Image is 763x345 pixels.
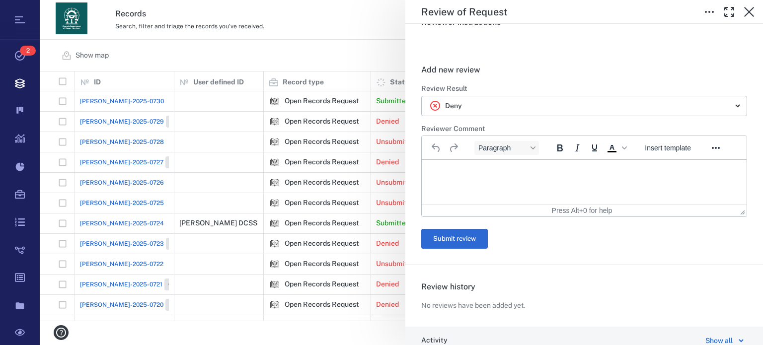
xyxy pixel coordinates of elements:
[445,141,462,155] button: Redo
[445,101,462,111] p: Deny
[421,124,747,134] h6: Reviewer Comment
[421,64,747,76] h6: Add new review
[474,141,539,155] button: Block Paragraph
[8,8,317,17] body: Rich Text Area. Press ALT-0 for help.
[20,46,36,56] span: 2
[641,141,695,155] button: Insert template
[421,229,488,249] button: Submit review
[530,207,634,214] div: Press Alt+0 for help
[421,37,423,47] span: .
[719,2,739,22] button: Toggle Fullscreen
[428,141,445,155] button: Undo
[707,141,724,155] button: Reveal or hide additional toolbar items
[569,141,586,155] button: Italic
[421,301,525,311] p: No reviews have been added yet.
[478,144,527,152] span: Paragraph
[645,144,691,152] span: Insert template
[421,84,747,94] h6: Review Result
[739,2,759,22] button: Close
[421,6,508,18] h5: Review of Request
[604,141,628,155] div: Text color Black
[22,7,43,16] span: Help
[551,141,568,155] button: Bold
[422,160,747,204] iframe: Rich Text Area
[740,206,745,215] div: Press the Up and Down arrow keys to resize the editor.
[699,2,719,22] button: Toggle to Edit Boxes
[421,281,747,293] h6: Review history
[586,141,603,155] button: Underline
